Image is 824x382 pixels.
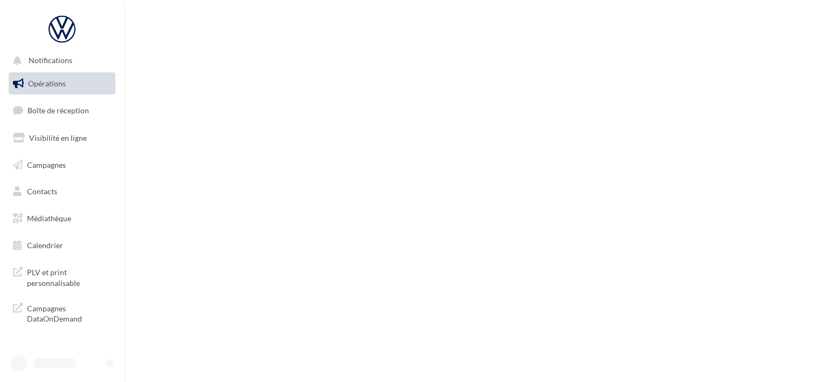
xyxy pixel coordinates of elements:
span: Campagnes [27,160,66,169]
span: Médiathèque [27,214,71,223]
a: PLV et print personnalisable [6,261,118,292]
a: Campagnes [6,154,118,176]
span: Calendrier [27,241,63,250]
span: Campagnes DataOnDemand [27,301,111,324]
span: Notifications [29,56,72,65]
a: Boîte de réception [6,99,118,122]
a: Visibilité en ligne [6,127,118,149]
span: Contacts [27,187,57,196]
a: Calendrier [6,234,118,257]
a: Contacts [6,180,118,203]
a: Médiathèque [6,207,118,230]
span: PLV et print personnalisable [27,265,111,288]
span: Boîte de réception [28,106,89,115]
span: Opérations [28,79,66,88]
span: Visibilité en ligne [29,133,87,142]
a: Opérations [6,72,118,95]
a: Campagnes DataOnDemand [6,297,118,329]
